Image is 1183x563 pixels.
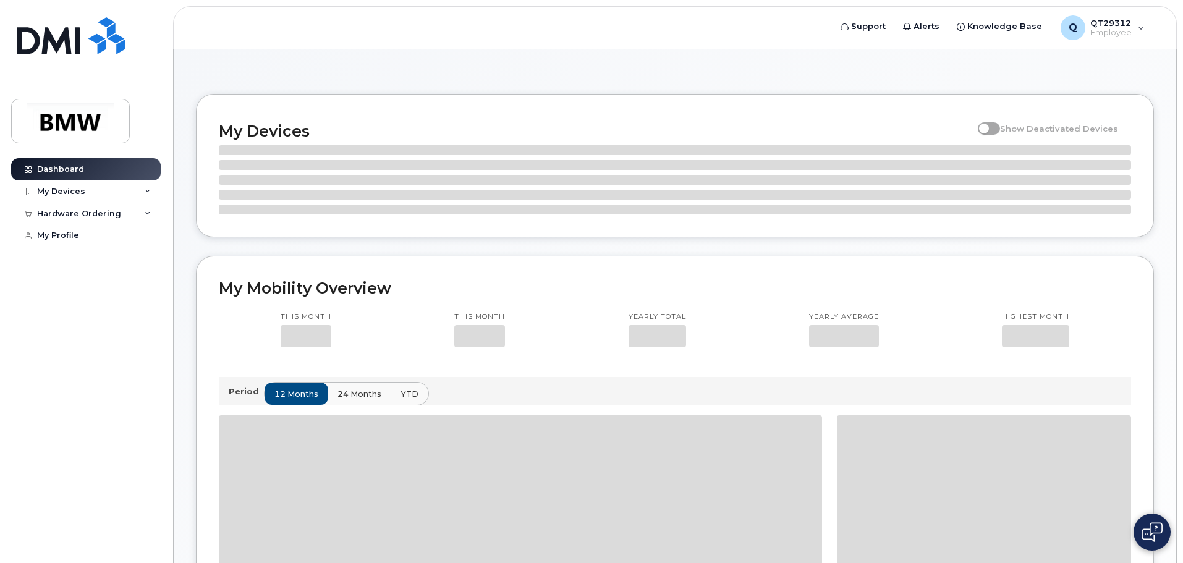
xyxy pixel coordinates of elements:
p: This month [454,312,505,322]
h2: My Devices [219,122,972,140]
p: This month [281,312,331,322]
p: Period [229,386,264,397]
p: Yearly total [629,312,686,322]
p: Yearly average [809,312,879,322]
h2: My Mobility Overview [219,279,1131,297]
span: YTD [401,388,418,400]
p: Highest month [1002,312,1069,322]
span: 24 months [337,388,381,400]
img: Open chat [1142,522,1163,542]
span: Show Deactivated Devices [1000,124,1118,133]
input: Show Deactivated Devices [978,117,988,127]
